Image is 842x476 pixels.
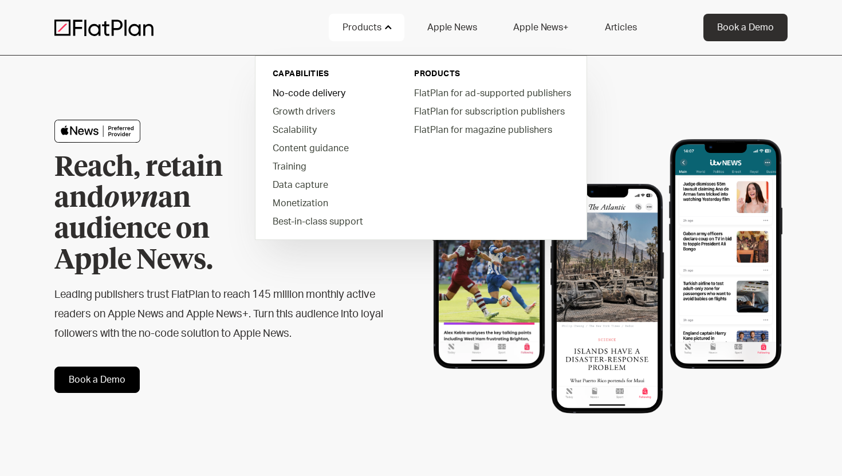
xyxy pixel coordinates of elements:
[329,14,404,41] div: Products
[54,367,140,393] a: Book a Demo
[263,157,394,175] a: Training
[54,152,289,276] h1: Reach, retain and an audience on Apple News.
[405,102,579,120] a: FlatPlan for subscription publishers
[263,84,394,102] a: No-code delivery
[343,21,381,34] div: Products
[405,120,579,139] a: FlatPlan for magazine publishers
[703,14,788,41] a: Book a Demo
[54,285,384,344] h2: Leading publishers trust FlatPlan to reach 145 million monthly active readers on Apple News and A...
[273,68,384,80] div: capabilities
[717,21,774,34] div: Book a Demo
[263,139,394,157] a: Content guidance
[263,102,394,120] a: Growth drivers
[405,84,579,102] a: FlatPlan for ad-supported publishers
[263,212,394,230] a: Best-in-class support
[414,14,490,41] a: Apple News
[263,194,394,212] a: Monetization
[263,120,394,139] a: Scalability
[591,14,651,41] a: Articles
[104,185,158,213] em: own
[263,175,394,194] a: Data capture
[414,68,569,80] div: PRODUCTS
[255,52,587,240] nav: Products
[499,14,581,41] a: Apple News+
